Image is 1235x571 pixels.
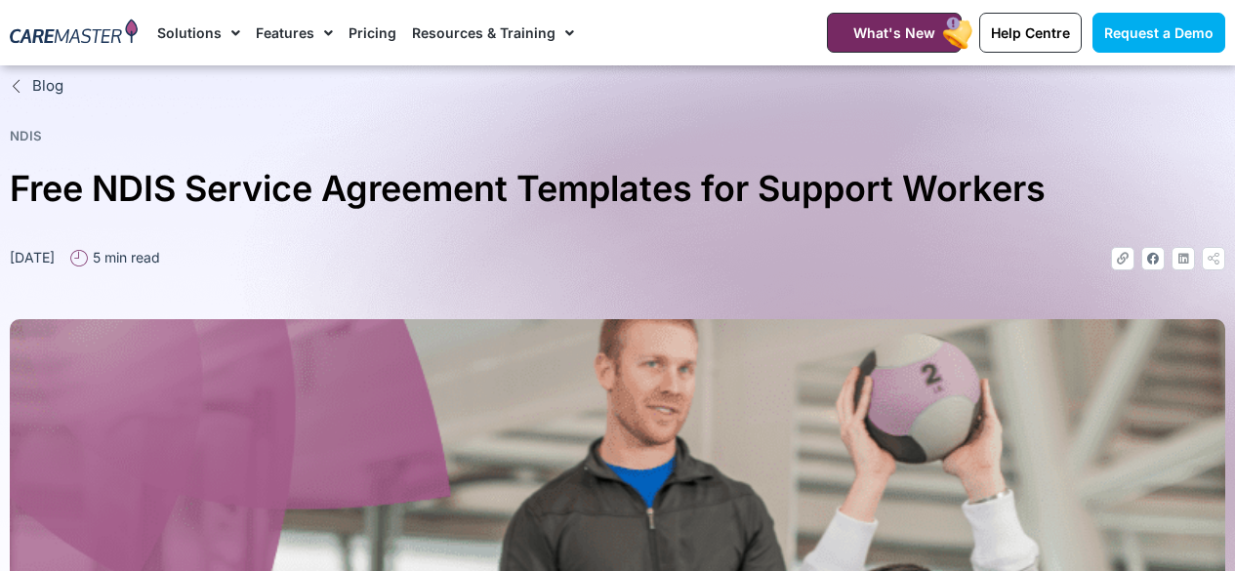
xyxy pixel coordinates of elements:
a: Blog [10,75,1225,98]
span: What's New [853,24,935,41]
a: NDIS [10,128,42,143]
a: What's New [827,13,962,53]
span: Request a Demo [1104,24,1214,41]
img: CareMaster Logo [10,19,138,47]
h1: Free NDIS Service Agreement Templates for Support Workers [10,160,1225,218]
a: Help Centre [979,13,1082,53]
span: Blog [27,75,63,98]
a: Request a Demo [1092,13,1225,53]
span: Help Centre [991,24,1070,41]
span: 5 min read [88,247,160,267]
time: [DATE] [10,249,55,265]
